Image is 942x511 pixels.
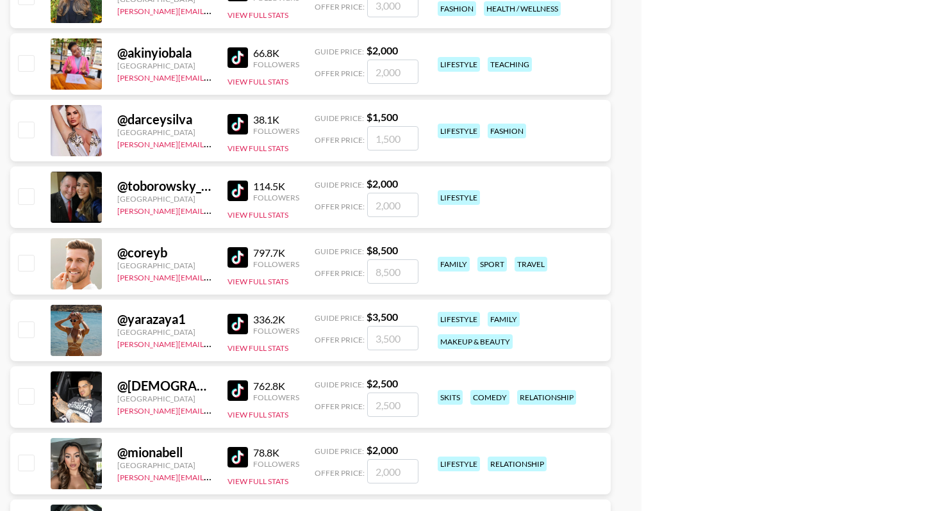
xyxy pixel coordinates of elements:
span: Guide Price: [315,446,364,456]
a: [PERSON_NAME][EMAIL_ADDRESS][DOMAIN_NAME] [117,204,307,216]
div: 336.2K [253,313,299,326]
div: Followers [253,259,299,269]
a: [PERSON_NAME][EMAIL_ADDRESS][DOMAIN_NAME] [117,470,307,482]
button: View Full Stats [227,143,288,153]
div: lifestyle [438,457,480,471]
span: Offer Price: [315,401,365,411]
strong: $ 2,000 [367,177,398,190]
div: [GEOGRAPHIC_DATA] [117,460,212,470]
div: makeup & beauty [438,334,513,349]
a: [PERSON_NAME][EMAIL_ADDRESS][DOMAIN_NAME] [117,270,307,282]
div: @ akinyiobala [117,45,212,61]
div: @ darceysilva [117,111,212,127]
button: View Full Stats [227,476,288,486]
a: [PERSON_NAME][EMAIL_ADDRESS][DOMAIN_NAME] [117,403,307,416]
img: TikTok [227,314,248,334]
div: 762.8K [253,380,299,393]
button: View Full Stats [227,343,288,353]
button: View Full Stats [227,277,288,286]
input: 3,500 [367,326,418,350]
button: View Full Stats [227,77,288,86]
span: Offer Price: [315,335,365,345]
strong: $ 2,000 [367,44,398,56]
span: Offer Price: [315,268,365,278]
span: Guide Price: [315,313,364,323]
div: Followers [253,126,299,136]
div: family [488,312,520,327]
strong: $ 2,500 [367,377,398,389]
span: Offer Price: [315,202,365,211]
div: [GEOGRAPHIC_DATA] [117,327,212,337]
div: lifestyle [438,57,480,72]
input: 2,000 [367,459,418,483]
div: lifestyle [438,312,480,327]
div: [GEOGRAPHIC_DATA] [117,194,212,204]
div: fashion [438,1,476,16]
div: sport [477,257,507,272]
input: 2,000 [367,60,418,84]
span: Guide Price: [315,113,364,123]
div: health / wellness [484,1,561,16]
span: Offer Price: [315,69,365,78]
div: [GEOGRAPHIC_DATA] [117,61,212,70]
div: [GEOGRAPHIC_DATA] [117,394,212,403]
strong: $ 2,000 [367,444,398,456]
div: relationship [488,457,547,471]
a: [PERSON_NAME][EMAIL_ADDRESS][DOMAIN_NAME] [117,4,307,16]
button: View Full Stats [227,210,288,220]
div: travel [515,257,547,272]
div: 78.8K [253,446,299,459]
strong: $ 8,500 [367,244,398,256]
input: 2,500 [367,393,418,417]
div: lifestyle [438,190,480,205]
div: Followers [253,60,299,69]
div: comedy [470,390,509,405]
div: teaching [488,57,532,72]
span: Offer Price: [315,2,365,12]
div: @ coreyb [117,245,212,261]
a: [PERSON_NAME][EMAIL_ADDRESS][DOMAIN_NAME] [117,137,307,149]
input: 2,000 [367,193,418,217]
span: Offer Price: [315,468,365,478]
div: family [438,257,470,272]
span: Guide Price: [315,180,364,190]
a: [PERSON_NAME][EMAIL_ADDRESS][DOMAIN_NAME] [117,337,307,349]
div: Followers [253,393,299,402]
strong: $ 1,500 [367,111,398,123]
div: Followers [253,459,299,469]
input: 8,500 [367,259,418,284]
img: TikTok [227,181,248,201]
img: TikTok [227,114,248,134]
span: Offer Price: [315,135,365,145]
div: @ yarazaya1 [117,311,212,327]
div: @ mionabell [117,444,212,460]
div: @ [DEMOGRAPHIC_DATA] [117,378,212,394]
div: [GEOGRAPHIC_DATA] [117,261,212,270]
img: TikTok [227,247,248,268]
div: Followers [253,193,299,202]
button: View Full Stats [227,10,288,20]
span: Guide Price: [315,247,364,256]
button: View Full Stats [227,410,288,419]
span: Guide Price: [315,47,364,56]
span: Guide Price: [315,380,364,389]
div: 66.8K [253,47,299,60]
input: 1,500 [367,126,418,150]
div: fashion [488,124,526,138]
div: 38.1K [253,113,299,126]
img: TikTok [227,380,248,401]
div: 797.7K [253,247,299,259]
a: [PERSON_NAME][EMAIL_ADDRESS][DOMAIN_NAME] [117,70,307,83]
img: TikTok [227,447,248,467]
div: @ toborowsky_david [117,178,212,194]
div: lifestyle [438,124,480,138]
div: [GEOGRAPHIC_DATA] [117,127,212,137]
div: relationship [517,390,576,405]
strong: $ 3,500 [367,311,398,323]
div: skits [438,390,463,405]
img: TikTok [227,47,248,68]
div: Followers [253,326,299,336]
div: 114.5K [253,180,299,193]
